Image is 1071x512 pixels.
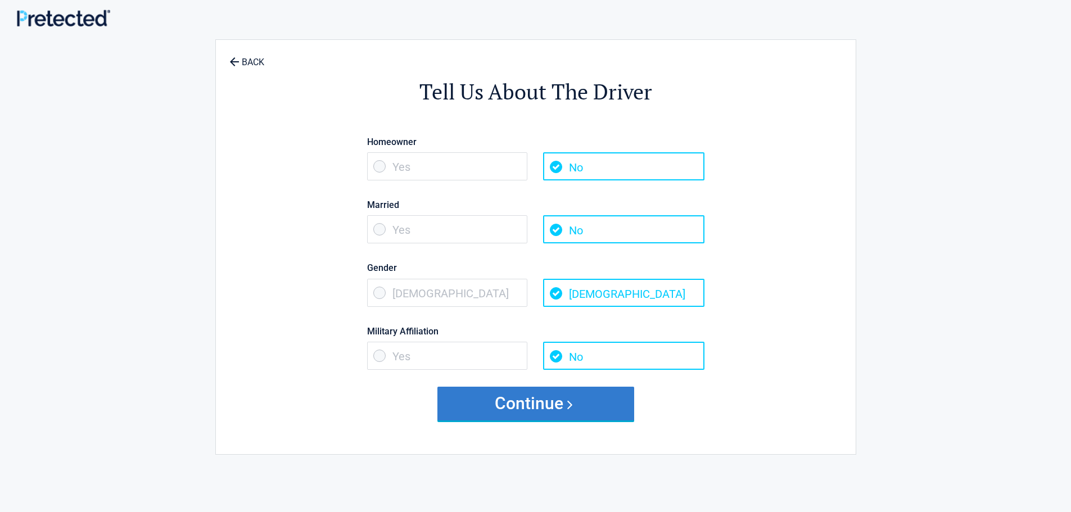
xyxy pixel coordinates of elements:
[367,279,528,307] span: [DEMOGRAPHIC_DATA]
[543,215,704,243] span: No
[437,387,634,420] button: Continue
[367,342,528,370] span: Yes
[367,215,528,243] span: Yes
[543,279,704,307] span: [DEMOGRAPHIC_DATA]
[367,197,704,212] label: Married
[543,342,704,370] span: No
[17,10,110,26] img: Main Logo
[227,47,266,67] a: BACK
[278,78,794,106] h2: Tell Us About The Driver
[367,260,704,275] label: Gender
[367,134,704,149] label: Homeowner
[367,324,704,339] label: Military Affiliation
[543,152,704,180] span: No
[367,152,528,180] span: Yes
